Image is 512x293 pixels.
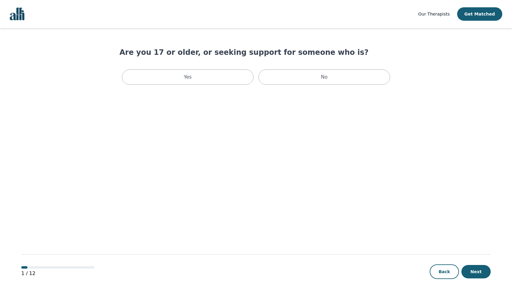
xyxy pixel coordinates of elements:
button: Next [461,265,491,278]
img: alli logo [10,8,24,20]
button: Get Matched [457,7,502,21]
p: 1 / 12 [21,270,94,277]
p: Yes [184,73,192,81]
button: Back [430,264,459,279]
a: Our Therapists [418,10,450,18]
p: No [321,73,328,81]
span: Our Therapists [418,12,450,16]
h1: Are you 17 or older, or seeking support for someone who is? [119,48,393,57]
